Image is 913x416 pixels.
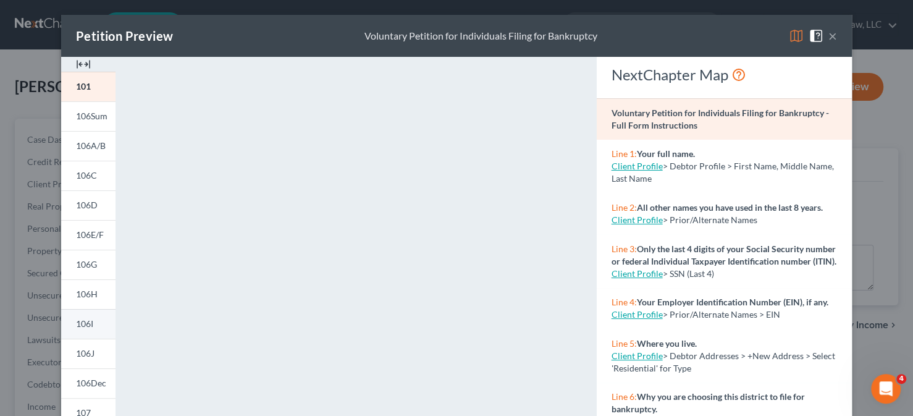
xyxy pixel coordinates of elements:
a: 106E/F [61,220,116,250]
strong: Where you live. [637,338,697,349]
span: Line 1: [612,148,637,159]
strong: Voluntary Petition for Individuals Filing for Bankruptcy - Full Form Instructions [612,108,829,130]
iframe: Intercom live chat [871,374,901,404]
span: 106I [76,318,93,329]
span: 101 [76,81,91,91]
span: 106G [76,259,97,270]
a: Client Profile [612,268,663,279]
img: expand-e0f6d898513216a626fdd78e52531dac95497ffd26381d4c15ee2fc46db09dca.svg [76,57,91,72]
a: Client Profile [612,214,663,225]
span: Line 3: [612,244,637,254]
strong: Only the last 4 digits of your Social Security number or federal Individual Taxpayer Identificati... [612,244,836,266]
span: 106D [76,200,98,210]
a: Client Profile [612,161,663,171]
a: 106D [61,190,116,220]
a: 106H [61,279,116,309]
span: 106J [76,348,95,359]
a: 106Dec [61,368,116,398]
div: NextChapter Map [612,65,837,85]
a: 106G [61,250,116,279]
span: > Prior/Alternate Names > EIN [663,309,780,320]
strong: All other names you have used in the last 8 years. [637,202,823,213]
a: 106J [61,339,116,368]
a: 101 [61,72,116,101]
button: × [828,28,837,43]
img: help-close-5ba153eb36485ed6c1ea00a893f15db1cb9b99d6cae46e1a8edb6c62d00a1a76.svg [809,28,823,43]
span: 106E/F [76,229,104,240]
div: Petition Preview [76,27,173,45]
span: 106Dec [76,378,106,388]
span: 106H [76,289,98,299]
a: 106A/B [61,131,116,161]
a: Client Profile [612,350,663,361]
a: Client Profile [612,309,663,320]
a: 106C [61,161,116,190]
span: Line 2: [612,202,637,213]
span: 4 [896,374,906,384]
span: 106A/B [76,140,106,151]
span: > Debtor Addresses > +New Address > Select 'Residential' for Type [612,350,835,373]
span: > Prior/Alternate Names [663,214,757,225]
span: > Debtor Profile > First Name, Middle Name, Last Name [612,161,834,184]
span: > SSN (Last 4) [663,268,714,279]
span: Line 5: [612,338,637,349]
img: map-eea8200ae884c6f1103ae1953ef3d486a96c86aabb227e865a55264e3737af1f.svg [789,28,804,43]
strong: Why you are choosing this district to file for bankruptcy. [612,391,805,414]
span: 106C [76,170,97,180]
a: 106Sum [61,101,116,131]
div: Voluntary Petition for Individuals Filing for Bankruptcy [364,29,597,43]
span: Line 4: [612,297,637,307]
span: Line 6: [612,391,637,402]
a: 106I [61,309,116,339]
strong: Your Employer Identification Number (EIN), if any. [637,297,828,307]
span: 106Sum [76,111,107,121]
strong: Your full name. [637,148,695,159]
